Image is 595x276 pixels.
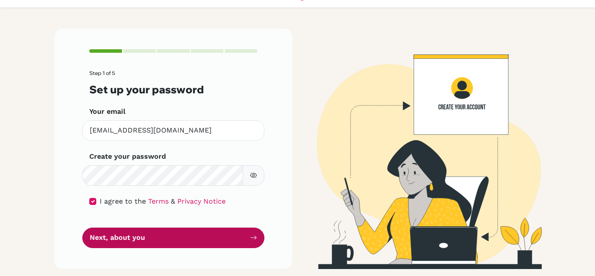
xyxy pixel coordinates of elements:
[148,197,169,205] a: Terms
[100,197,146,205] span: I agree to the
[89,151,166,162] label: Create your password
[82,228,264,248] button: Next, about you
[89,106,125,117] label: Your email
[82,120,264,141] input: Insert your email*
[177,197,226,205] a: Privacy Notice
[89,70,115,76] span: Step 1 of 5
[171,197,175,205] span: &
[89,83,257,96] h3: Set up your password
